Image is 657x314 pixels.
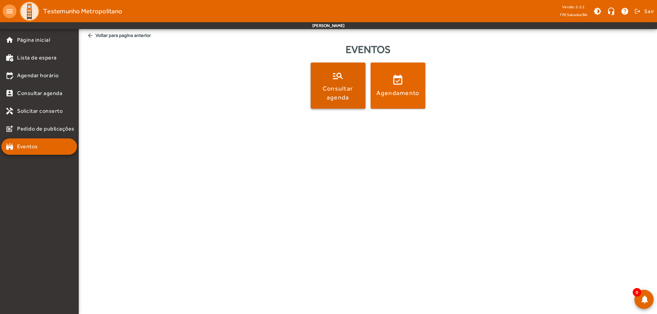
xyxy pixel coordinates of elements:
[5,36,14,44] mat-icon: home
[84,29,652,42] span: Voltar para pagina anterior
[376,88,420,97] div: Agendamento
[5,107,14,115] mat-icon: handyman
[559,11,587,18] span: TPE Salvador/BA
[17,71,59,80] span: Agendar horário
[17,54,57,62] span: Lista de espera
[3,4,16,18] mat-icon: menu
[17,107,63,115] span: Solicitar conserto
[43,6,122,17] span: Testemunho Metropolitano
[17,36,50,44] span: Página inicial
[16,1,122,22] a: Testemunho Metropolitano
[5,54,14,62] mat-icon: work_history
[633,6,654,16] button: Sair
[312,84,364,101] div: Consultar agenda
[5,89,14,97] mat-icon: perm_contact_calendar
[559,3,587,11] div: Versão: 2.2.2
[633,288,641,297] span: 0
[371,63,425,109] button: Agendamento
[5,71,14,80] mat-icon: edit_calendar
[84,42,652,57] div: Eventos
[19,1,40,22] img: Logo TPE
[17,89,62,97] span: Consultar agenda
[644,6,654,17] span: Sair
[311,63,365,109] button: Consultar agenda
[87,32,94,39] mat-icon: arrow_back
